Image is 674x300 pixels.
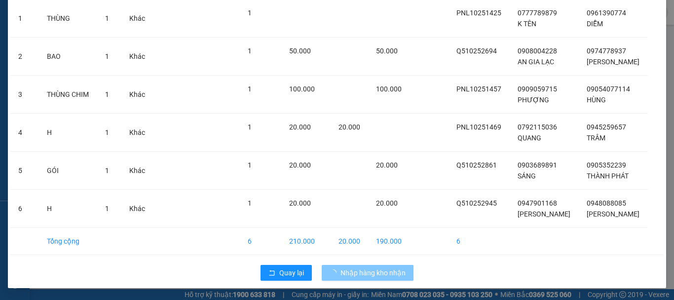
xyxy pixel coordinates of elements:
span: SÁNG [518,172,536,180]
td: 6 [10,190,39,228]
span: 1 [248,47,252,55]
span: 09054077114 [587,85,630,93]
span: TRÂM [587,134,605,142]
span: [PERSON_NAME] [518,210,570,218]
td: H [39,190,97,228]
span: 1 [105,205,109,213]
span: AN GIA LẠC [518,58,554,66]
span: 1 [248,9,252,17]
span: 1 [105,129,109,136]
span: 0777789879 [518,9,557,17]
span: 20.000 [289,123,311,131]
td: Khác [121,152,153,190]
td: 190.000 [368,228,410,255]
button: Nhập hàng kho nhận [322,265,413,281]
td: Khác [121,114,153,152]
span: [PERSON_NAME] [587,210,639,218]
span: 0903689891 [518,161,557,169]
span: 1 [105,167,109,174]
span: 0905352239 [587,161,626,169]
span: 1 [248,85,252,93]
span: PNL10251425 [456,9,501,17]
span: 0908004228 [518,47,557,55]
span: Q510252861 [456,161,497,169]
span: QUANG [518,134,541,142]
span: 0974778937 [587,47,626,55]
span: 100.000 [376,85,402,93]
span: 1 [105,90,109,98]
span: PHƯỢNG [518,96,549,104]
td: BAO [39,38,97,76]
span: 50.000 [376,47,398,55]
span: Quay lại [279,267,304,278]
span: rollback [268,269,275,277]
td: 4 [10,114,39,152]
td: Khác [121,190,153,228]
td: H [39,114,97,152]
td: 6 [240,228,281,255]
span: 0792115036 [518,123,557,131]
button: rollbackQuay lại [261,265,312,281]
td: 210.000 [281,228,331,255]
span: PNL10251457 [456,85,501,93]
span: 20.000 [376,199,398,207]
td: GÓI [39,152,97,190]
span: 20.000 [338,123,360,131]
span: 20.000 [376,161,398,169]
td: Khác [121,76,153,114]
td: 2 [10,38,39,76]
span: K TÊN [518,20,536,28]
span: 1 [105,52,109,60]
span: 0909059715 [518,85,557,93]
span: 0948088085 [587,199,626,207]
span: HÙNG [587,96,606,104]
span: 0961390774 [587,9,626,17]
span: 1 [248,199,252,207]
span: 1 [248,161,252,169]
span: Nhập hàng kho nhận [340,267,406,278]
span: 0947901168 [518,199,557,207]
span: 100.000 [289,85,315,93]
span: Q510252694 [456,47,497,55]
span: 1 [248,123,252,131]
span: 20.000 [289,199,311,207]
span: 1 [105,14,109,22]
td: 6 [449,228,510,255]
td: THÙNG CHIM [39,76,97,114]
span: 50.000 [289,47,311,55]
span: DIỄM [587,20,603,28]
td: 3 [10,76,39,114]
span: [PERSON_NAME] [587,58,639,66]
span: 0945259657 [587,123,626,131]
td: Khác [121,38,153,76]
span: PNL10251469 [456,123,501,131]
span: Q510252945 [456,199,497,207]
td: 20.000 [331,228,369,255]
span: THÀNH PHÁT [587,172,629,180]
td: 5 [10,152,39,190]
span: loading [330,269,340,276]
td: Tổng cộng [39,228,97,255]
span: 20.000 [289,161,311,169]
